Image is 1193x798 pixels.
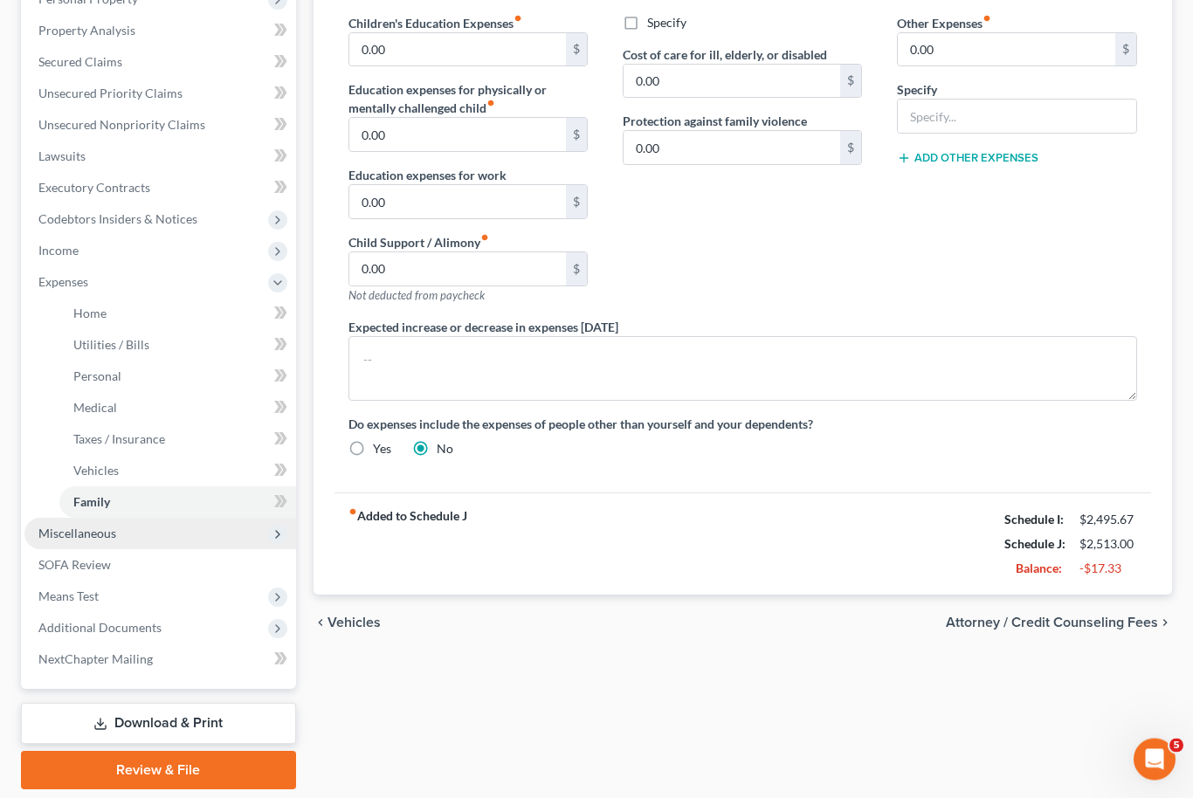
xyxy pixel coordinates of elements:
span: Not deducted from paycheck [348,289,485,303]
span: Unsecured Priority Claims [38,86,183,101]
a: Property Analysis [24,16,296,47]
span: Income [38,244,79,258]
label: Child Support / Alimony [348,234,489,252]
label: Education expenses for physically or mentally challenged child [348,81,588,118]
span: SOFA Review [38,558,111,573]
a: Utilities / Bills [59,330,296,361]
label: Cost of care for ill, elderly, or disabled [623,46,827,65]
span: Means Test [38,589,99,604]
span: Codebtors Insiders & Notices [38,212,197,227]
a: Secured Claims [24,47,296,79]
i: chevron_left [314,616,328,630]
button: chevron_left Vehicles [314,616,381,630]
a: NextChapter Mailing [24,644,296,676]
span: Property Analysis [38,24,135,38]
input: -- [349,34,567,67]
div: $ [1115,34,1136,67]
label: Specify [897,81,937,100]
i: fiber_manual_record [486,100,495,108]
span: Vehicles [73,464,119,478]
div: $ [840,65,861,99]
a: Executory Contracts [24,173,296,204]
a: Lawsuits [24,141,296,173]
button: Add Other Expenses [897,152,1038,166]
div: $ [840,132,861,165]
a: Review & File [21,752,296,790]
a: Personal [59,361,296,393]
span: Unsecured Nonpriority Claims [38,118,205,133]
span: 5 [1169,739,1183,753]
span: Vehicles [328,616,381,630]
i: chevron_right [1158,616,1172,630]
span: Miscellaneous [38,526,116,541]
i: fiber_manual_record [348,508,357,517]
strong: Balance: [1016,561,1062,576]
a: Family [59,487,296,519]
span: Expenses [38,275,88,290]
input: -- [349,186,567,219]
input: -- [624,132,841,165]
a: SOFA Review [24,550,296,581]
iframe: Intercom live chat [1134,739,1176,781]
a: Download & Print [21,704,296,745]
span: Utilities / Bills [73,338,149,353]
label: Expected increase or decrease in expenses [DATE] [348,319,618,337]
span: Additional Documents [38,621,162,636]
span: Medical [73,401,117,416]
div: $ [566,253,587,286]
div: $ [566,186,587,219]
label: Do expenses include the expenses of people other than yourself and your dependents? [348,416,1138,434]
strong: Schedule I: [1004,513,1064,527]
i: fiber_manual_record [480,234,489,243]
i: fiber_manual_record [514,15,522,24]
span: NextChapter Mailing [38,652,153,667]
span: Personal [73,369,121,384]
label: Specify [647,15,686,32]
div: $2,495.67 [1079,512,1137,529]
a: Taxes / Insurance [59,424,296,456]
strong: Schedule J: [1004,537,1065,552]
div: -$17.33 [1079,561,1137,578]
span: Family [73,495,110,510]
a: Unsecured Nonpriority Claims [24,110,296,141]
input: Specify... [898,100,1135,134]
i: fiber_manual_record [983,15,991,24]
div: $ [566,34,587,67]
span: Lawsuits [38,149,86,164]
label: Children's Education Expenses [348,15,522,33]
span: Executory Contracts [38,181,150,196]
label: Other Expenses [897,15,991,33]
input: -- [349,119,567,152]
strong: Added to Schedule J [348,508,467,581]
input: -- [624,65,841,99]
label: No [437,441,453,458]
button: Attorney / Credit Counseling Fees chevron_right [946,616,1172,630]
a: Vehicles [59,456,296,487]
span: Taxes / Insurance [73,432,165,447]
label: Education expenses for work [348,167,507,185]
input: -- [349,253,567,286]
div: $ [566,119,587,152]
span: Secured Claims [38,55,122,70]
a: Medical [59,393,296,424]
input: -- [898,34,1115,67]
span: Home [73,306,107,321]
a: Unsecured Priority Claims [24,79,296,110]
span: Attorney / Credit Counseling Fees [946,616,1158,630]
a: Home [59,299,296,330]
label: Protection against family violence [623,113,807,131]
label: Yes [373,441,391,458]
div: $2,513.00 [1079,536,1137,554]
